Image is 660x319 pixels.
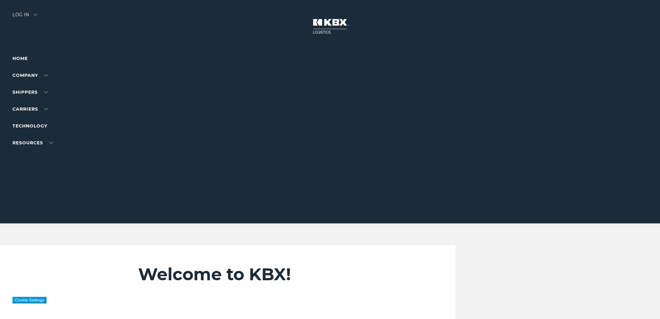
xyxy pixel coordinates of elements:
h2: Welcome to KBX! [138,264,435,285]
a: Home [12,56,28,61]
div: Log in [12,12,37,22]
a: Technology [12,123,47,129]
a: RESOURCES [12,140,53,146]
a: Carriers [12,106,48,112]
a: SHIPPERS [12,89,48,95]
button: Cookie Settings [12,297,46,303]
img: kbx logo [307,12,353,40]
a: Company [12,72,48,78]
img: arrow [34,14,37,16]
